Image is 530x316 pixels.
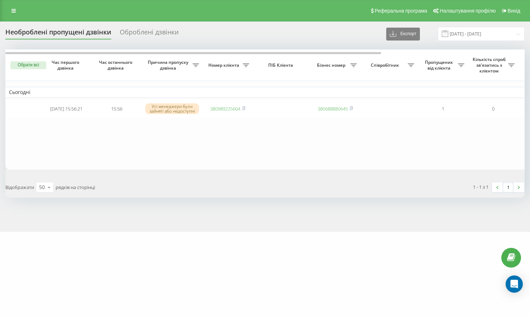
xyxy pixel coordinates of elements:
[418,99,468,118] td: 1
[5,184,34,190] span: Відображати
[39,184,45,191] div: 50
[473,183,488,190] div: 1 - 1 з 1
[47,60,86,71] span: Час першого дзвінка
[468,99,518,118] td: 0
[364,62,408,68] span: Співробітник
[472,57,508,74] span: Кількість спроб зв'язатись з клієнтом
[91,99,142,118] td: 15:56
[318,105,348,112] a: 380688880645
[210,105,240,112] a: 380989225604
[259,62,304,68] span: ПІБ Клієнта
[206,62,243,68] span: Номер клієнта
[375,8,427,14] span: Реферальна програма
[97,60,136,71] span: Час останнього дзвінка
[145,103,199,114] div: Усі менеджери були зайняті або недоступні
[10,61,46,69] button: Обрати всі
[41,99,91,118] td: [DATE] 15:56:21
[386,28,420,41] button: Експорт
[120,28,179,39] div: Оброблені дзвінки
[440,8,496,14] span: Налаштування профілю
[421,60,458,71] span: Пропущених від клієнта
[314,62,350,68] span: Бізнес номер
[5,28,111,39] div: Необроблені пропущені дзвінки
[503,182,514,192] a: 1
[145,60,193,71] span: Причина пропуску дзвінка
[508,8,520,14] span: Вихід
[506,275,523,293] div: Open Intercom Messenger
[56,184,95,190] span: рядків на сторінці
